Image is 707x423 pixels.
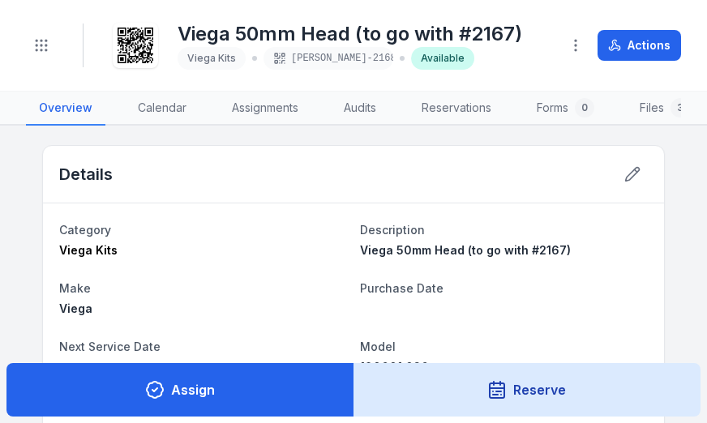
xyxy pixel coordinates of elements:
[331,92,389,126] a: Audits
[598,30,681,61] button: Actions
[360,340,396,353] span: Model
[627,92,703,126] a: Files3
[219,92,311,126] a: Assignments
[524,92,607,126] a: Forms0
[59,340,161,353] span: Next Service Date
[59,163,113,186] h2: Details
[59,281,91,295] span: Make
[26,30,57,61] button: Toggle navigation
[575,98,594,117] div: 0
[360,360,429,374] span: 180601 036
[360,243,571,257] span: Viega 50mm Head (to go with #2167)
[59,243,118,257] span: Viega Kits
[6,363,354,417] button: Assign
[671,98,690,117] div: 3
[26,92,105,126] a: Overview
[264,47,393,70] div: [PERSON_NAME]-2168
[59,301,92,315] span: Viega
[360,281,443,295] span: Purchase Date
[409,92,504,126] a: Reservations
[187,52,236,64] span: Viega Kits
[125,92,199,126] a: Calendar
[353,363,701,417] button: Reserve
[59,223,111,237] span: Category
[178,21,522,47] h1: Viega 50mm Head (to go with #2167)
[411,47,474,70] div: Available
[360,223,425,237] span: Description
